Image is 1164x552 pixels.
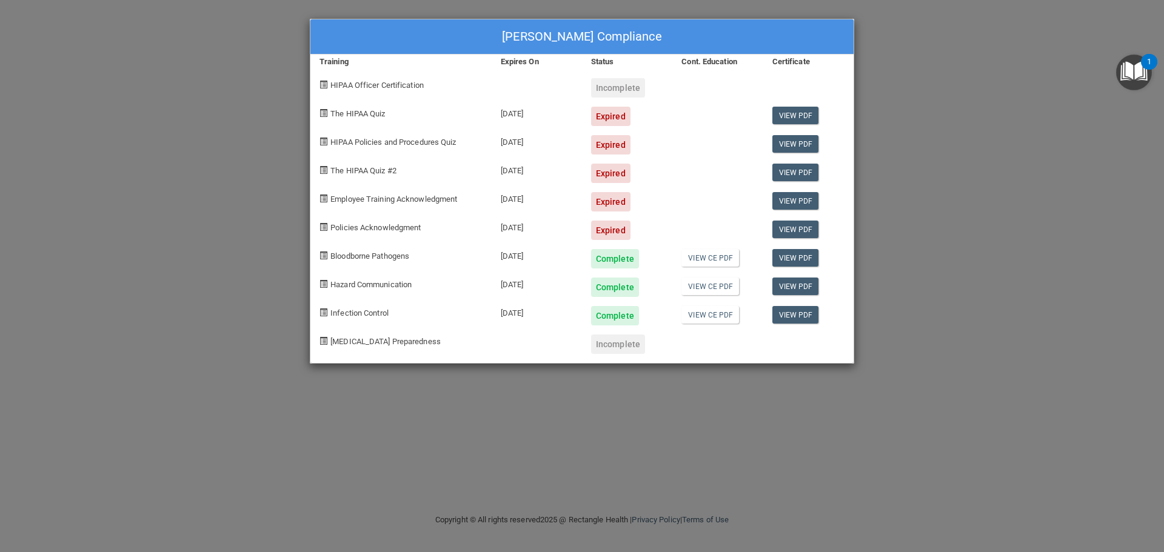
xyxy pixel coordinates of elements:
a: View PDF [772,107,819,124]
a: View PDF [772,135,819,153]
span: HIPAA Policies and Procedures Quiz [330,138,456,147]
span: Bloodborne Pathogens [330,251,409,261]
div: Status [582,55,672,69]
span: HIPAA Officer Certification [330,81,424,90]
div: Training [310,55,492,69]
button: Open Resource Center, 1 new notification [1116,55,1152,90]
div: Expired [591,192,630,211]
span: The HIPAA Quiz [330,109,385,118]
a: View CE PDF [681,306,739,324]
div: [DATE] [492,98,582,126]
span: [MEDICAL_DATA] Preparedness [330,337,441,346]
div: [PERSON_NAME] Compliance [310,19,854,55]
a: View CE PDF [681,249,739,267]
div: Expired [591,164,630,183]
div: 1 [1147,62,1151,78]
div: Complete [591,249,639,268]
a: View PDF [772,164,819,181]
div: [DATE] [492,240,582,268]
div: [DATE] [492,211,582,240]
a: View PDF [772,249,819,267]
div: Certificate [763,55,854,69]
a: View PDF [772,306,819,324]
span: Employee Training Acknowledgment [330,195,457,204]
div: [DATE] [492,268,582,297]
a: View PDF [772,278,819,295]
div: [DATE] [492,297,582,325]
span: Infection Control [330,308,389,318]
div: Complete [591,306,639,325]
span: Policies Acknowledgment [330,223,421,232]
span: The HIPAA Quiz #2 [330,166,396,175]
div: Incomplete [591,78,645,98]
a: View CE PDF [681,278,739,295]
span: Hazard Communication [330,280,412,289]
div: Complete [591,278,639,297]
div: [DATE] [492,126,582,155]
div: [DATE] [492,155,582,183]
div: Expired [591,221,630,240]
div: Expires On [492,55,582,69]
div: Expired [591,107,630,126]
a: View PDF [772,192,819,210]
div: Incomplete [591,334,645,354]
a: View PDF [772,221,819,238]
div: [DATE] [492,183,582,211]
div: Expired [591,135,630,155]
div: Cont. Education [672,55,763,69]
